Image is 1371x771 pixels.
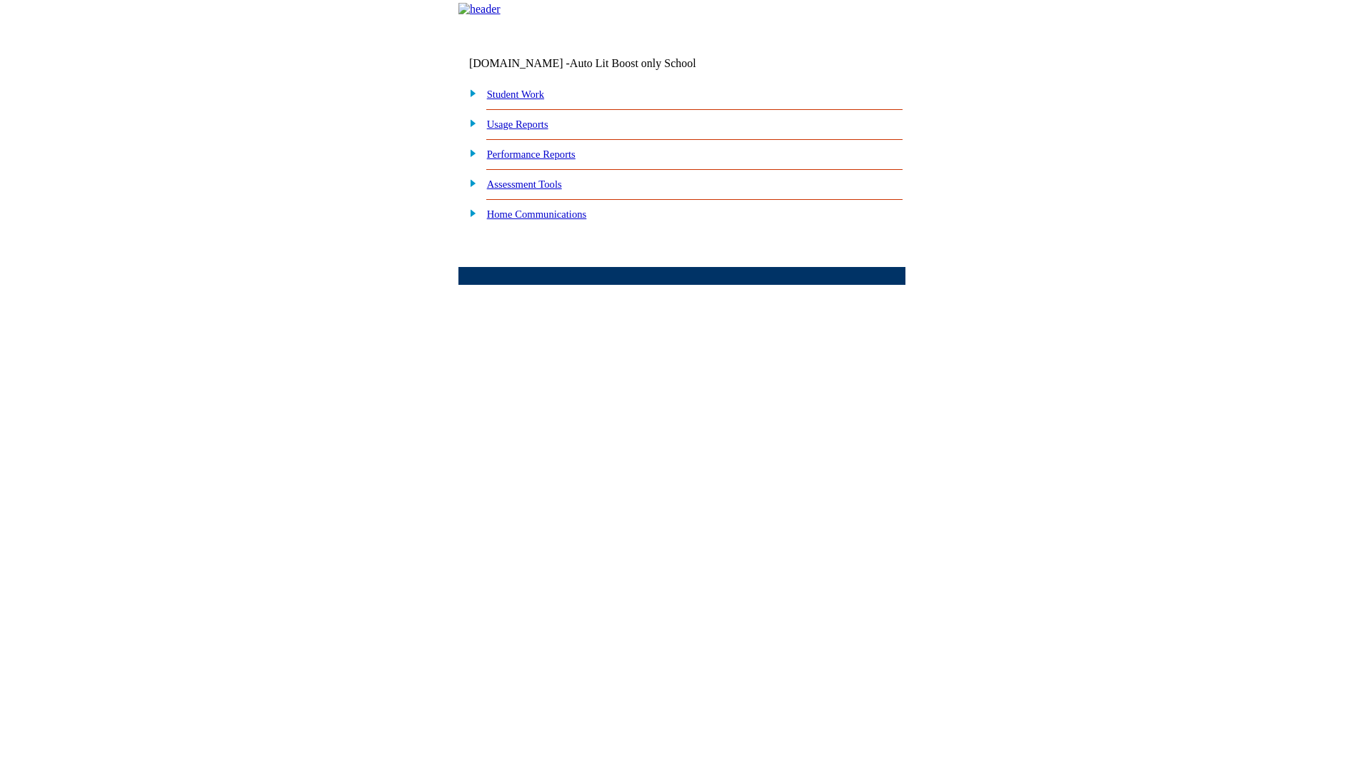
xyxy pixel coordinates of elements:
[462,86,477,99] img: plus.gif
[469,57,732,70] td: [DOMAIN_NAME] -
[462,176,477,189] img: plus.gif
[462,146,477,159] img: plus.gif
[458,3,501,16] img: header
[462,206,477,219] img: plus.gif
[570,57,696,69] nobr: Auto Lit Boost only School
[487,208,587,220] a: Home Communications
[487,148,576,160] a: Performance Reports
[487,89,544,100] a: Student Work
[487,119,548,130] a: Usage Reports
[487,178,562,190] a: Assessment Tools
[462,116,477,129] img: plus.gif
